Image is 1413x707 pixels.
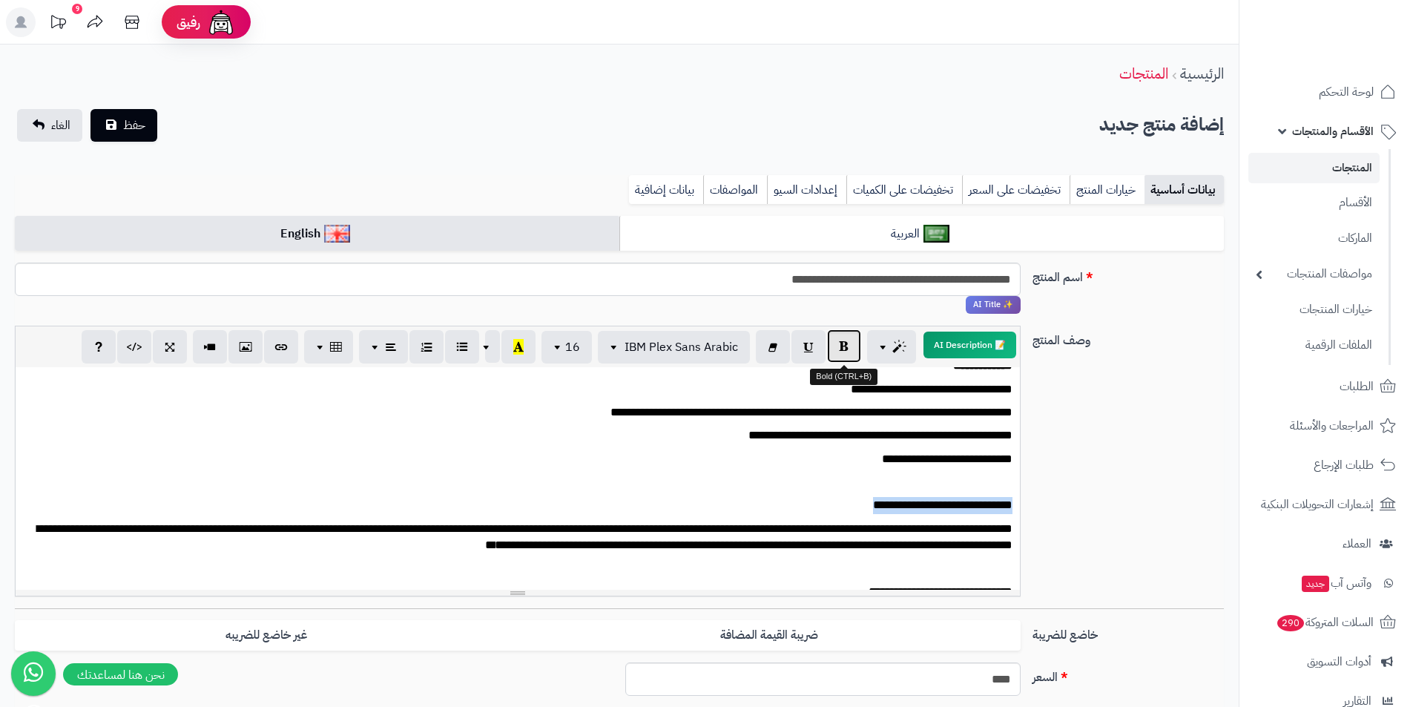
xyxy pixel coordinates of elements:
[846,175,962,205] a: تخفيضات على الكميات
[1099,110,1224,140] h2: إضافة منتج جديد
[1248,74,1404,110] a: لوحة التحكم
[1027,662,1230,686] label: السعر
[629,175,703,205] a: بيانات إضافية
[703,175,767,205] a: المواصفات
[923,225,949,243] img: العربية
[923,332,1016,358] button: 📝 AI Description
[619,216,1224,252] a: العربية
[1248,408,1404,444] a: المراجعات والأسئلة
[1292,121,1374,142] span: الأقسام والمنتجات
[1248,153,1380,183] a: المنتجات
[1340,376,1374,397] span: الطلبات
[1248,644,1404,680] a: أدوات التسويق
[1290,415,1374,436] span: المراجعات والأسئلة
[541,331,592,364] button: 16
[1027,620,1230,644] label: خاضع للضريبة
[1180,62,1224,85] a: الرئيسية
[598,331,750,364] button: IBM Plex Sans Arabic
[1248,258,1380,290] a: مواصفات المنتجات
[1248,369,1404,404] a: الطلبات
[1144,175,1224,205] a: بيانات أساسية
[625,338,738,356] span: IBM Plex Sans Arabic
[206,7,236,37] img: ai-face.png
[72,4,82,14] div: 9
[810,369,877,385] div: Bold (CTRL+B)
[1307,651,1371,672] span: أدوات التسويق
[1300,573,1371,593] span: وآتس آب
[1248,294,1380,326] a: خيارات المنتجات
[962,175,1070,205] a: تخفيضات على السعر
[767,175,846,205] a: إعدادات السيو
[177,13,200,31] span: رفيق
[565,338,580,356] span: 16
[15,216,619,252] a: English
[1276,612,1374,633] span: السلات المتروكة
[1119,62,1168,85] a: المنتجات
[51,116,70,134] span: الغاء
[1314,455,1374,476] span: طلبات الإرجاع
[518,620,1021,651] label: ضريبة القيمة المضافة
[17,109,82,142] a: الغاء
[123,116,145,134] span: حفظ
[1248,187,1380,219] a: الأقسام
[1027,263,1230,286] label: اسم المنتج
[1277,615,1304,631] span: 290
[1248,223,1380,254] a: الماركات
[1343,533,1371,554] span: العملاء
[1248,605,1404,640] a: السلات المتروكة290
[1027,326,1230,349] label: وصف المنتج
[1319,82,1374,102] span: لوحة التحكم
[15,620,518,651] label: غير خاضع للضريبه
[1070,175,1144,205] a: خيارات المنتج
[1248,447,1404,483] a: طلبات الإرجاع
[1248,487,1404,522] a: إشعارات التحويلات البنكية
[1261,494,1374,515] span: إشعارات التحويلات البنكية
[1302,576,1329,592] span: جديد
[90,109,157,142] button: حفظ
[1248,329,1380,361] a: الملفات الرقمية
[39,7,76,41] a: تحديثات المنصة
[1248,526,1404,562] a: العملاء
[324,225,350,243] img: English
[966,296,1021,314] span: انقر لاستخدام رفيقك الذكي
[1248,565,1404,601] a: وآتس آبجديد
